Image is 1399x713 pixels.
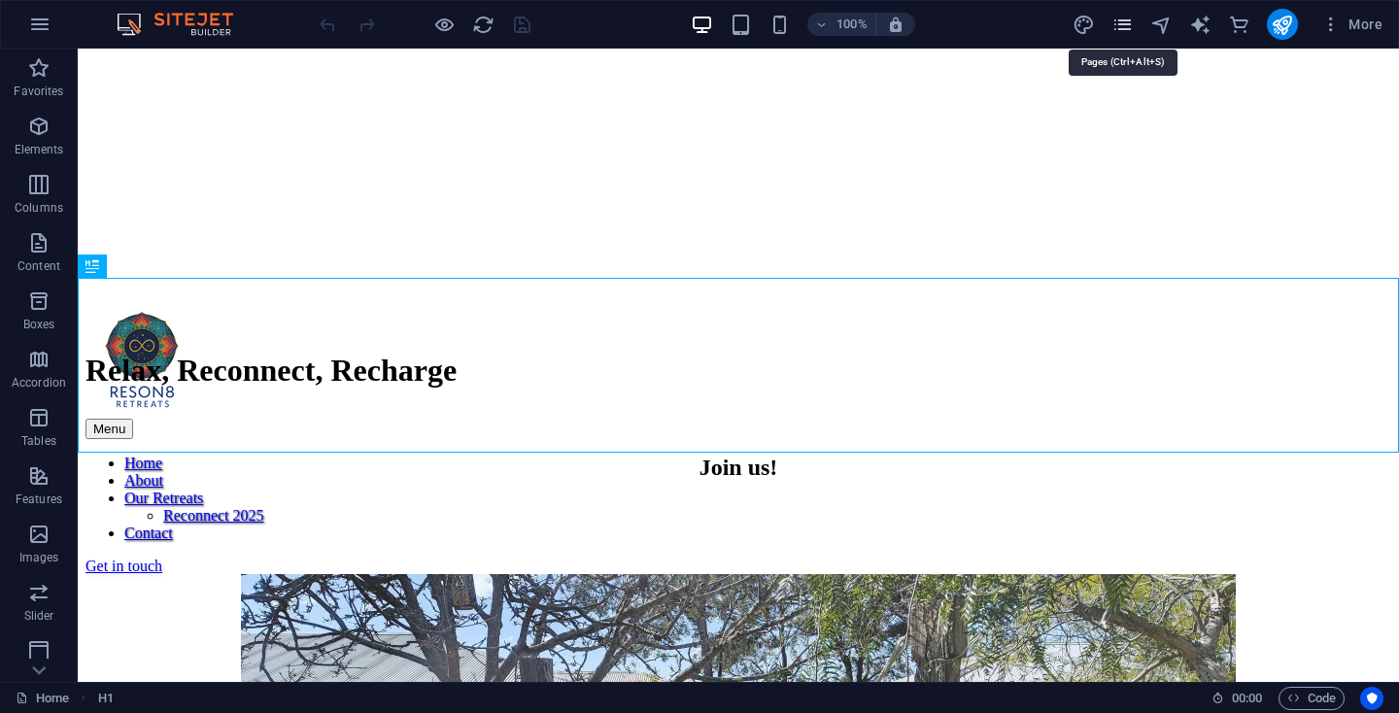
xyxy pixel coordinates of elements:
[1150,14,1173,36] i: Navigator
[1360,687,1383,710] button: Usercentrics
[23,317,55,332] p: Boxes
[16,492,62,507] p: Features
[112,13,257,36] img: Editor Logo
[432,13,456,36] button: Click here to leave preview mode and continue editing
[472,14,495,36] i: Reload page
[836,13,868,36] h6: 100%
[15,142,64,157] p: Elements
[98,687,114,710] nav: breadcrumb
[16,687,69,710] a: Click to cancel selection. Double-click to open Pages
[12,375,66,390] p: Accordion
[1073,14,1095,36] i: Design (Ctrl+Alt+Y)
[14,84,63,99] p: Favorites
[19,550,59,565] p: Images
[98,687,114,710] span: Click to select. Double-click to edit
[24,608,54,624] p: Slider
[1271,14,1293,36] i: Publish
[1150,13,1174,36] button: navigator
[471,13,495,36] button: reload
[1245,691,1248,705] span: :
[1232,687,1262,710] span: 00 00
[17,258,60,274] p: Content
[1321,15,1382,34] span: More
[887,16,904,33] i: On resize automatically adjust zoom level to fit chosen device.
[8,255,1314,633] header: A photograph of four women of different ages standing on a beach in yoga poses (tree pose), holdi...
[807,13,876,36] button: 100%
[1314,9,1390,40] button: More
[1287,687,1336,710] span: Code
[1228,14,1250,36] i: Commerce
[1267,9,1298,40] button: publish
[1211,687,1263,710] h6: Session time
[1073,13,1096,36] button: design
[1279,687,1345,710] button: Code
[1189,13,1212,36] button: text_generator
[1228,13,1251,36] button: commerce
[1189,14,1211,36] i: AI Writer
[15,200,63,216] p: Columns
[21,433,56,449] p: Tables
[1111,13,1135,36] button: pages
